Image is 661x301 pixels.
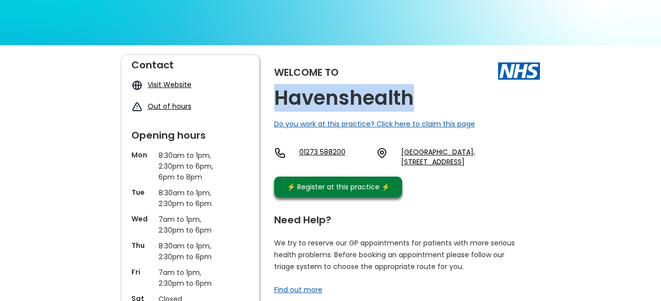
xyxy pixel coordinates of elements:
[131,101,143,113] img: exclamation icon
[131,80,143,91] img: globe icon
[131,150,154,160] p: Mon
[131,214,154,224] p: Wed
[274,147,286,159] img: telephone icon
[158,187,222,209] p: 8:30am to 1pm, 2:30pm to 6pm
[131,55,250,70] div: Contact
[274,119,475,129] a: Do you work at this practice? Click here to claim this page
[148,101,191,111] a: Out of hours
[376,147,388,159] img: practice location icon
[158,214,222,236] p: 7am to 1pm, 2:30pm to 6pm
[299,147,369,167] a: 01273 588200
[131,125,250,140] div: Opening hours
[274,177,402,197] a: ⚡️ Register at this practice ⚡️
[131,187,154,197] p: Tue
[498,62,540,79] img: The NHS logo
[148,80,191,90] a: Visit Website
[158,150,222,182] p: 8:30am to 1pm, 2:30pm to 6pm, 6pm to 8pm
[158,241,222,262] p: 8:30am to 1pm, 2:30pm to 6pm
[274,67,339,77] div: Welcome to
[274,285,322,295] a: Find out more
[158,267,222,289] p: 7am to 1pm, 2:30pm to 6pm
[274,210,530,225] div: Need Help?
[131,267,154,277] p: Fri
[274,87,414,109] h2: Havenshealth
[131,241,154,250] p: Thu
[401,147,539,167] a: [GEOGRAPHIC_DATA], [STREET_ADDRESS]
[274,237,515,272] p: We try to reserve our GP appointments for patients with more serious health problems. Before book...
[282,181,395,192] div: ⚡️ Register at this practice ⚡️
